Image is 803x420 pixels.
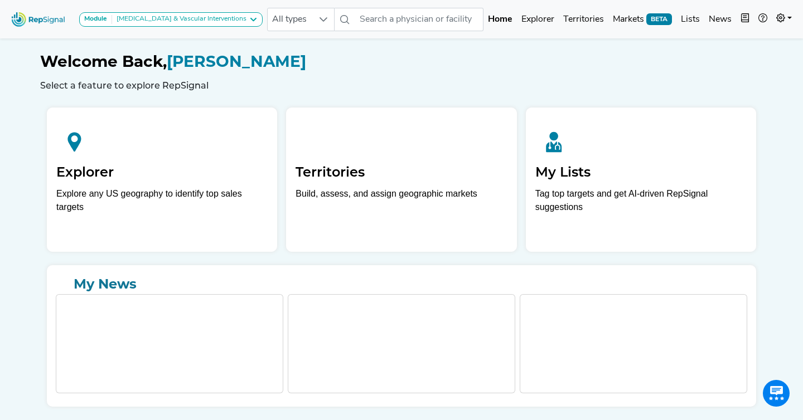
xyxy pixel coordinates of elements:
a: Lists [676,8,704,31]
h2: Explorer [56,164,268,180]
h2: Territories [296,164,507,180]
a: Explorer [517,8,559,31]
a: Territories [559,8,608,31]
div: Explore any US geography to identify top sales targets [56,187,268,214]
a: ExplorerExplore any US geography to identify top sales targets [47,108,277,252]
span: Welcome Back, [40,52,167,71]
a: Home [483,8,517,31]
a: TerritoriesBuild, assess, and assign geographic markets [286,108,516,252]
a: My ListsTag top targets and get AI-driven RepSignal suggestions [526,108,756,252]
button: Intel Book [736,8,754,31]
button: Module[MEDICAL_DATA] & Vascular Interventions [79,12,263,27]
h2: My Lists [535,164,747,180]
a: News [704,8,736,31]
p: Build, assess, and assign geographic markets [296,187,507,220]
p: Tag top targets and get AI-driven RepSignal suggestions [535,187,747,220]
a: My News [56,274,747,294]
span: BETA [646,13,672,25]
div: [MEDICAL_DATA] & Vascular Interventions [112,15,246,24]
span: All types [268,8,313,31]
h6: Select a feature to explore RepSignal [40,80,763,91]
input: Search a physician or facility [355,8,483,31]
a: MarketsBETA [608,8,676,31]
h1: [PERSON_NAME] [40,52,763,71]
strong: Module [84,16,107,22]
